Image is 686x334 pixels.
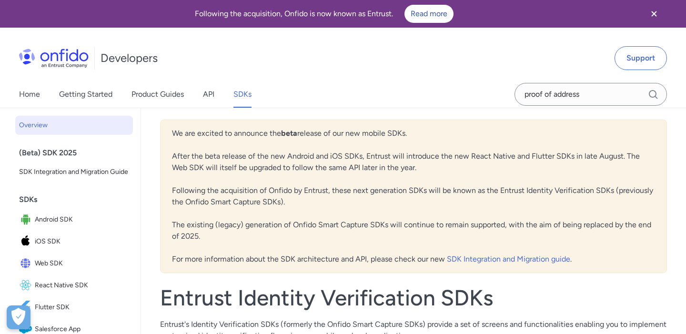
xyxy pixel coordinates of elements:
a: IconReact Native SDKReact Native SDK [15,275,133,296]
div: Cookie Preferences [7,305,30,329]
span: Flutter SDK [35,301,129,314]
a: IconAndroid SDKAndroid SDK [15,209,133,230]
span: Overview [19,120,129,131]
img: IconFlutter SDK [19,301,35,314]
h1: Developers [101,51,158,66]
a: SDK Integration and Migration guide [447,254,570,263]
span: Android SDK [35,213,129,226]
button: Open Preferences [7,305,30,329]
img: IconReact Native SDK [19,279,35,292]
input: Onfido search input field [514,83,667,106]
a: SDK Integration and Migration Guide [15,162,133,182]
span: SDK Integration and Migration Guide [19,166,129,178]
img: Onfido Logo [19,49,89,68]
a: Read more [404,5,454,23]
div: SDKs [19,190,137,209]
div: We are excited to announce the release of our new mobile SDKs. After the beta release of the new ... [160,120,667,273]
b: beta [281,129,297,138]
div: (Beta) SDK 2025 [19,143,137,162]
a: Home [19,81,40,108]
img: IconiOS SDK [19,235,35,248]
a: API [203,81,214,108]
a: Getting Started [59,81,112,108]
a: Product Guides [131,81,184,108]
svg: Close banner [648,8,660,20]
a: Overview [15,116,133,135]
img: IconWeb SDK [19,257,35,270]
a: IconiOS SDKiOS SDK [15,231,133,252]
a: IconWeb SDKWeb SDK [15,253,133,274]
span: Web SDK [35,257,129,270]
span: iOS SDK [35,235,129,248]
a: SDKs [233,81,252,108]
a: Support [615,46,667,70]
img: IconAndroid SDK [19,213,35,226]
h1: Entrust Identity Verification SDKs [160,284,667,311]
a: IconFlutter SDKFlutter SDK [15,297,133,318]
div: Following the acquisition, Onfido is now known as Entrust. [11,5,636,23]
span: React Native SDK [35,279,129,292]
button: Close banner [636,2,672,26]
